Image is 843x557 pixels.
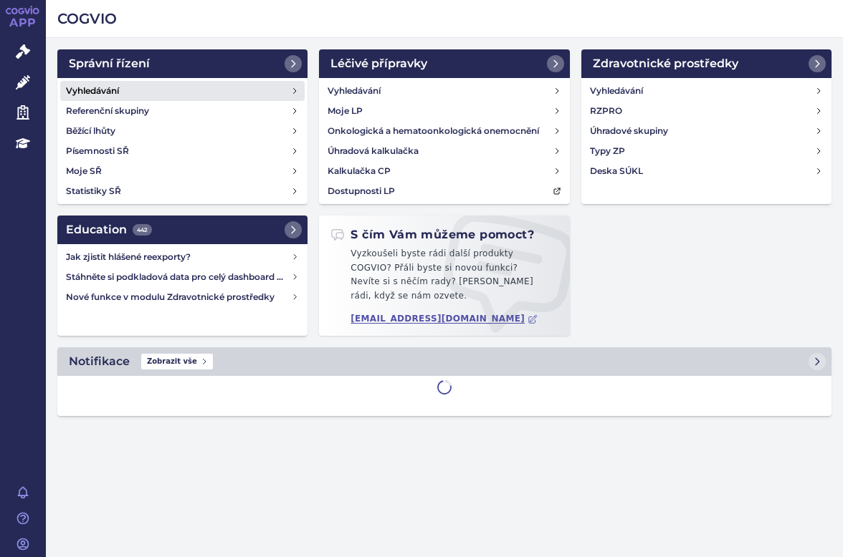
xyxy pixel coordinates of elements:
a: [EMAIL_ADDRESS][DOMAIN_NAME] [351,314,538,324]
a: Zdravotnické prostředky [581,49,832,78]
a: Onkologická a hematoonkologická onemocnění [322,121,566,141]
h4: Vyhledávání [590,84,643,98]
h4: Moje SŘ [66,164,102,178]
h4: Dostupnosti LP [328,184,395,198]
a: Nové funkce v modulu Zdravotnické prostředky [60,287,305,307]
h4: Deska SÚKL [590,164,643,178]
h4: Písemnosti SŘ [66,144,129,158]
a: Písemnosti SŘ [60,141,305,161]
span: 442 [133,224,152,236]
h4: Vyhledávání [328,84,381,98]
a: Dostupnosti LP [322,181,566,201]
h4: Běžící lhůty [66,124,115,138]
a: Statistiky SŘ [60,181,305,201]
h2: Notifikace [69,353,130,370]
h4: Úhradové skupiny [590,124,668,138]
a: Správní řízení [57,49,308,78]
a: Moje SŘ [60,161,305,181]
a: Kalkulačka CP [322,161,566,181]
a: Jak zjistit hlášené reexporty? [60,247,305,267]
h4: Vyhledávání [66,84,119,98]
a: Úhradové skupiny [584,121,829,141]
a: Vyhledávání [322,81,566,101]
h4: Stáhněte si podkladová data pro celý dashboard nebo obrázek grafu v COGVIO App modulu Analytics [66,270,291,284]
h4: Jak zjistit hlášené reexporty? [66,250,291,264]
h4: Úhradová kalkulačka [328,144,419,158]
h4: Referenční skupiny [66,104,149,118]
h2: COGVIO [57,9,832,29]
a: Úhradová kalkulačka [322,141,566,161]
h4: RZPRO [590,104,622,118]
h4: Nové funkce v modulu Zdravotnické prostředky [66,290,291,304]
a: RZPRO [584,101,829,121]
h4: Kalkulačka CP [328,164,391,178]
h2: S čím Vám můžeme pomoct? [330,227,534,243]
h4: Typy ZP [590,144,625,158]
a: Vyhledávání [584,81,829,101]
a: Deska SÚKL [584,161,829,181]
a: Typy ZP [584,141,829,161]
span: Zobrazit vše [141,354,213,369]
h2: Zdravotnické prostředky [593,55,738,72]
a: Education442 [57,215,308,244]
a: Léčivé přípravky [319,49,569,78]
a: Vyhledávání [60,81,305,101]
a: Stáhněte si podkladová data pro celý dashboard nebo obrázek grafu v COGVIO App modulu Analytics [60,267,305,287]
a: Moje LP [322,101,566,121]
a: NotifikaceZobrazit vše [57,347,832,376]
a: Referenční skupiny [60,101,305,121]
h2: Education [66,221,152,238]
h4: Moje LP [328,104,363,118]
p: Vyzkoušeli byste rádi další produkty COGVIO? Přáli byste si novou funkci? Nevíte si s něčím rady?... [330,247,558,309]
h4: Statistiky SŘ [66,184,121,198]
h2: Správní řízení [69,55,150,72]
h4: Onkologická a hematoonkologická onemocnění [328,124,539,138]
a: Běžící lhůty [60,121,305,141]
h2: Léčivé přípravky [330,55,427,72]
